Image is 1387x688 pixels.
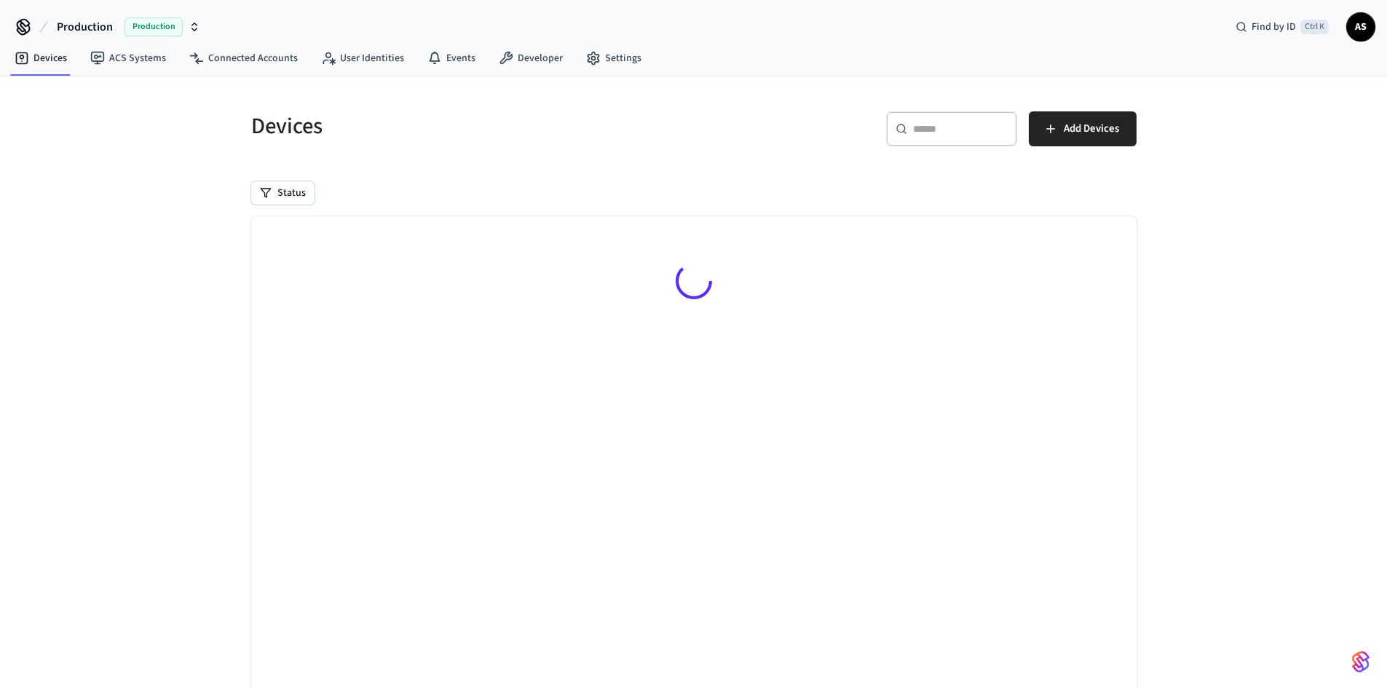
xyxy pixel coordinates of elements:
[574,45,653,71] a: Settings
[1352,650,1370,673] img: SeamLogoGradient.69752ec5.svg
[309,45,416,71] a: User Identities
[1300,20,1329,34] span: Ctrl K
[487,45,574,71] a: Developer
[3,45,79,71] a: Devices
[416,45,487,71] a: Events
[1224,14,1340,40] div: Find by IDCtrl K
[125,17,183,36] span: Production
[251,181,315,205] button: Status
[1252,20,1296,34] span: Find by ID
[79,45,178,71] a: ACS Systems
[178,45,309,71] a: Connected Accounts
[57,18,113,36] span: Production
[1029,111,1137,146] button: Add Devices
[1064,119,1119,138] span: Add Devices
[1346,12,1375,41] button: AS
[1348,14,1374,40] span: AS
[251,111,685,141] h5: Devices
